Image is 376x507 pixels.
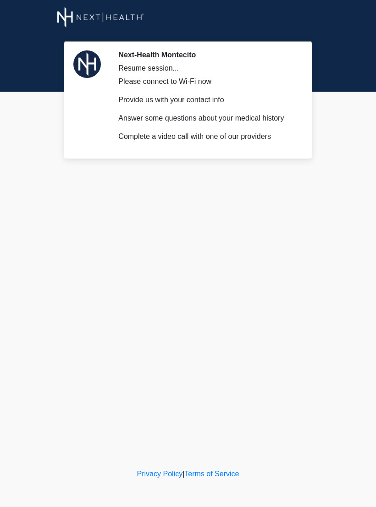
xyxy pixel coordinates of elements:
p: Complete a video call with one of our providers [118,131,296,142]
a: Privacy Policy [137,470,183,478]
p: Please connect to Wi-Fi now [118,76,296,87]
img: Agent Avatar [73,50,101,78]
a: Terms of Service [184,470,239,478]
div: Resume session... [118,63,296,74]
p: Provide us with your contact info [118,94,296,105]
h2: Next-Health Montecito [118,50,296,59]
img: Next-Health Montecito Logo [57,7,144,28]
p: Answer some questions about your medical history [118,113,296,124]
a: | [182,470,184,478]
